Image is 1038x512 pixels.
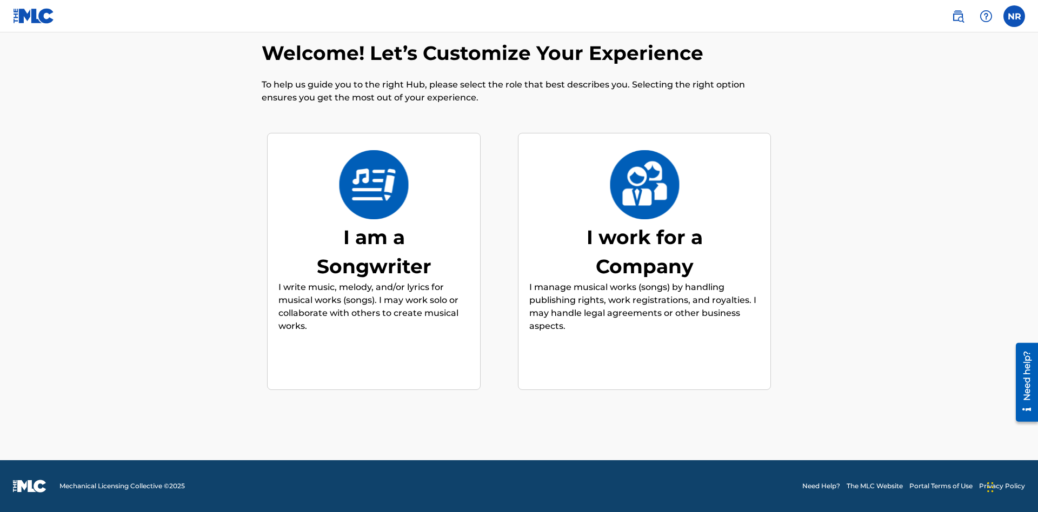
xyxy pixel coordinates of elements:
p: I write music, melody, and/or lyrics for musical works (songs). I may work solo or collaborate wi... [278,281,469,333]
div: Help [975,5,997,27]
img: logo [13,480,46,493]
span: Mechanical Licensing Collective © 2025 [59,481,185,491]
a: Need Help? [802,481,840,491]
img: search [951,10,964,23]
div: User Menu [1003,5,1025,27]
img: MLC Logo [13,8,55,24]
a: Portal Terms of Use [909,481,973,491]
p: To help us guide you to the right Hub, please select the role that best describes you. Selecting ... [262,78,776,104]
a: The MLC Website [847,481,903,491]
div: I work for a CompanyI work for a CompanyI manage musical works (songs) by handling publishing rig... [518,133,771,390]
iframe: Chat Widget [984,460,1038,512]
h2: Welcome! Let’s Customize Your Experience [262,41,709,65]
img: I am a Songwriter [338,150,409,219]
p: I manage musical works (songs) by handling publishing rights, work registrations, and royalties. ... [529,281,760,333]
div: Drag [987,471,994,503]
a: Privacy Policy [979,481,1025,491]
img: help [980,10,993,23]
div: I work for a Company [563,223,726,281]
div: I am a SongwriterI am a SongwriterI write music, melody, and/or lyrics for musical works (songs).... [267,133,481,390]
img: I work for a Company [609,150,680,219]
a: Public Search [947,5,969,27]
div: I am a Songwriter [293,223,455,281]
iframe: Resource Center [1008,339,1038,427]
